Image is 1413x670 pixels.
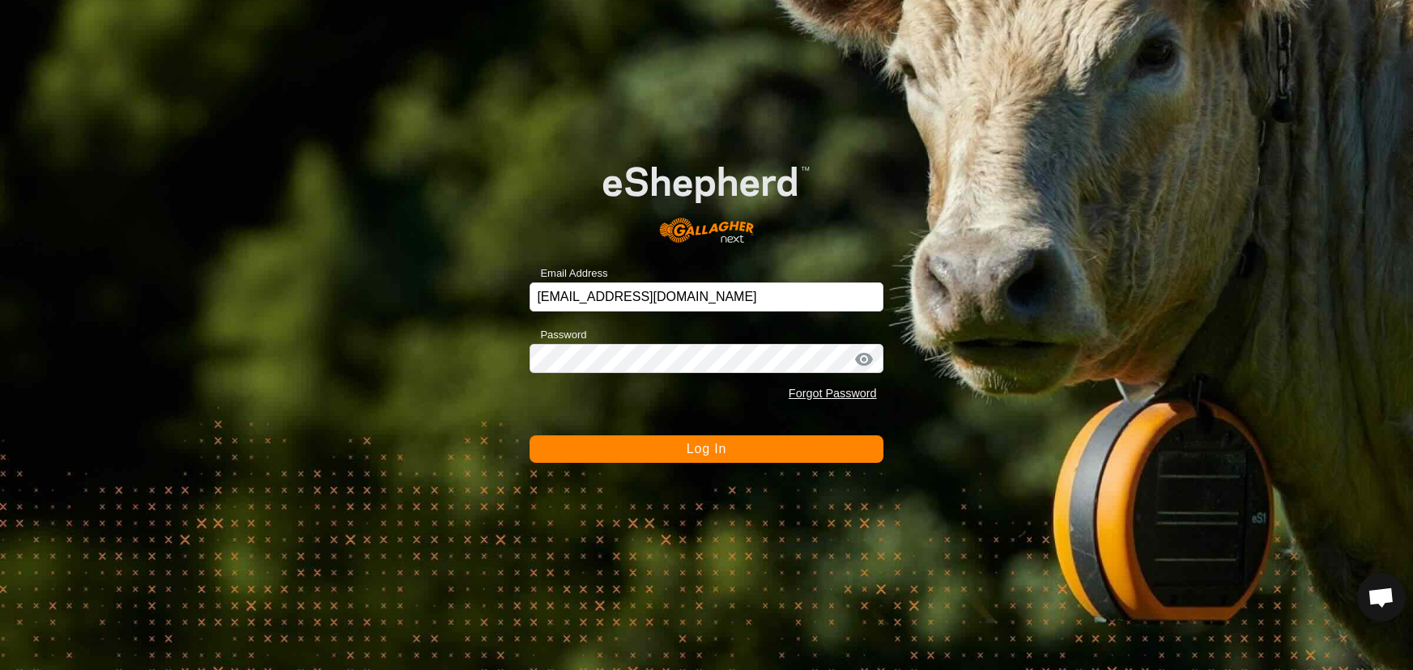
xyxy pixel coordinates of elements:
div: Open chat [1357,573,1406,621]
a: Forgot Password [789,387,877,400]
label: Email Address [530,265,607,282]
img: E-shepherd Logo [565,137,848,257]
button: Log In [530,435,883,463]
input: Email Address [530,282,883,312]
label: Password [530,327,586,343]
span: Log In [687,442,726,456]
